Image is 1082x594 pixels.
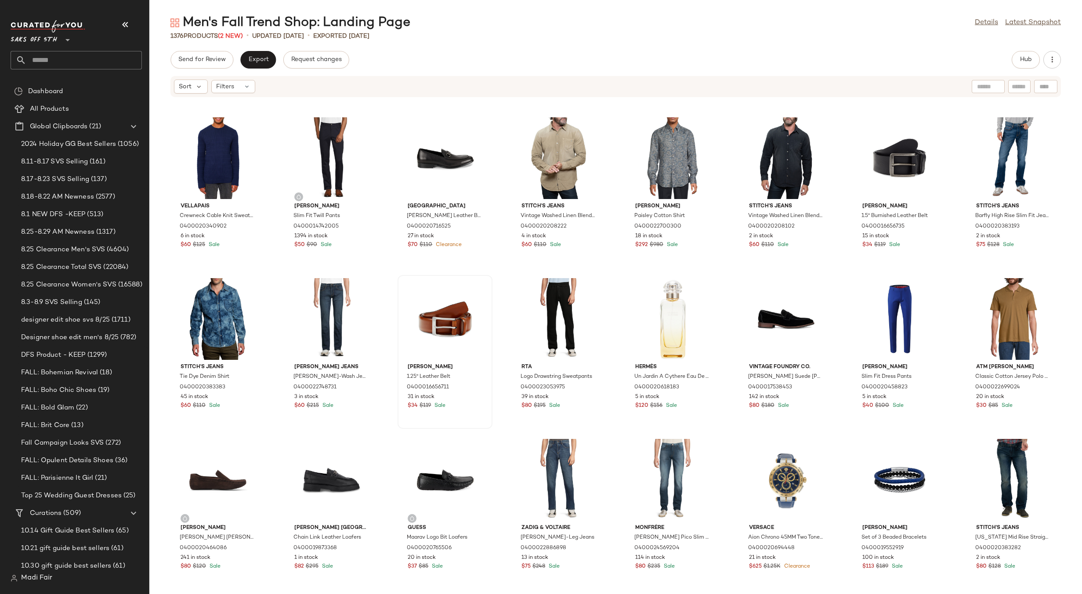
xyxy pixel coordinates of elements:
span: Sale [321,403,333,409]
span: Zadig & Voltaire [521,524,596,532]
span: Dashboard [28,87,63,97]
span: 0400020464086 [180,544,227,552]
span: (272) [104,438,121,448]
img: 0400020208102 [742,117,831,199]
span: $110 [761,241,774,249]
span: 10.14 Gift Guide Best Sellers [21,526,114,536]
span: Sale [662,564,675,569]
span: (782) [119,333,136,343]
span: $34 [408,402,418,410]
span: $60 [181,402,191,410]
span: (513) [85,210,103,220]
span: Slim Fit Twill Pants [293,212,340,220]
span: $156 [650,402,662,410]
span: $75 [521,563,531,571]
span: 0400020694448 [748,544,795,552]
span: [PERSON_NAME] Leather Bit Loafers [407,212,481,220]
span: (1711) [110,315,130,325]
span: 15 in stock [862,232,889,240]
img: 0400023053975_BLACK [514,278,603,360]
span: 0400022700300 [634,223,681,231]
img: 0400022886898_MEDIUMBLUE [514,439,603,521]
img: 0400020765506_BLACK [401,439,489,521]
span: $60 [294,402,305,410]
span: 1 in stock [294,554,318,562]
span: Sale [319,242,332,248]
span: Sale [433,403,445,409]
span: 0400020383282 [975,544,1021,552]
span: 39 in stock [521,393,549,401]
img: svg%3e [170,18,179,27]
span: Sale [1000,403,1013,409]
span: $128 [987,241,999,249]
span: Tie Dye Denim Shirt [180,373,229,381]
span: 27 in stock [408,232,434,240]
img: 0400020716525_BLACK [401,117,489,199]
span: 0400019873368 [293,544,337,552]
img: 0400020383193 [969,117,1058,199]
span: Madi Fair [21,573,52,583]
span: DFS Product - KEEP [21,350,86,360]
span: Export [248,56,268,63]
span: Vintage Washed Linen Blend Button Down Shirt [521,212,595,220]
span: 10.21 gift guide best sellers [21,543,109,554]
span: Request changes [291,56,342,63]
span: $235 [648,563,660,571]
span: 0400020383383 [180,384,225,391]
button: Send for Review [170,51,233,69]
span: $110 [193,402,206,410]
img: 0400016656711_COGNAC [401,278,489,360]
img: 0400019873368 [287,439,376,521]
span: Sale [776,242,789,248]
span: (509) [62,508,81,518]
span: 114 in stock [635,554,665,562]
span: Global Clipboards [30,122,87,132]
span: $75 [976,241,985,249]
span: Chain Link Leather Loafers [293,534,361,542]
span: (161) [88,157,105,167]
span: 0400014742005 [293,223,339,231]
span: Stitch's Jeans [749,203,824,210]
span: $30 [976,402,987,410]
span: (4604) [105,245,129,255]
span: $34 [862,241,872,249]
img: svg%3e [11,575,18,582]
span: 0400020208102 [748,223,795,231]
img: 0400016656735_BLACK [855,117,944,199]
span: 0400017538453 [748,384,792,391]
img: 0400022700300_BLUEBROWN [628,117,717,199]
span: Sale [207,242,220,248]
span: (61) [109,543,123,554]
span: (2 New) [218,33,243,40]
span: [PERSON_NAME] [862,524,937,532]
span: (61) [111,561,125,571]
p: Exported [DATE] [313,32,369,41]
span: $195 [534,402,546,410]
span: Sale [548,242,561,248]
span: 8.25 Clearance Women's SVS [21,280,116,290]
span: (21) [93,473,107,483]
span: 10.30 gift guide best sellers [21,561,111,571]
span: 5 in stock [635,393,659,401]
span: 0400016656735 [861,223,905,231]
span: 0400024569204 [634,544,680,552]
span: 21 in stock [749,554,776,562]
span: 0400022699024 [975,384,1020,391]
button: Request changes [283,51,349,69]
span: Paisley Cotton Shirt [634,212,685,220]
span: Slim Fit Dress Pants [861,373,912,381]
span: $50 [294,241,305,249]
span: Sale [208,564,221,569]
span: $1.25K [764,563,781,571]
span: Sale [887,242,900,248]
span: 3 in stock [294,393,318,401]
span: 0400022748731 [293,384,337,391]
span: Sale [207,403,220,409]
div: Men's Fall Trend Shop: Landing Page [170,14,410,32]
span: 6 in stock [181,232,205,240]
span: 1376 [170,33,184,40]
a: Latest Snapshot [1005,18,1061,28]
span: FALL: Boho Chic Shoes [21,385,96,395]
span: (1299) [86,350,107,360]
span: [PERSON_NAME] [294,203,369,210]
